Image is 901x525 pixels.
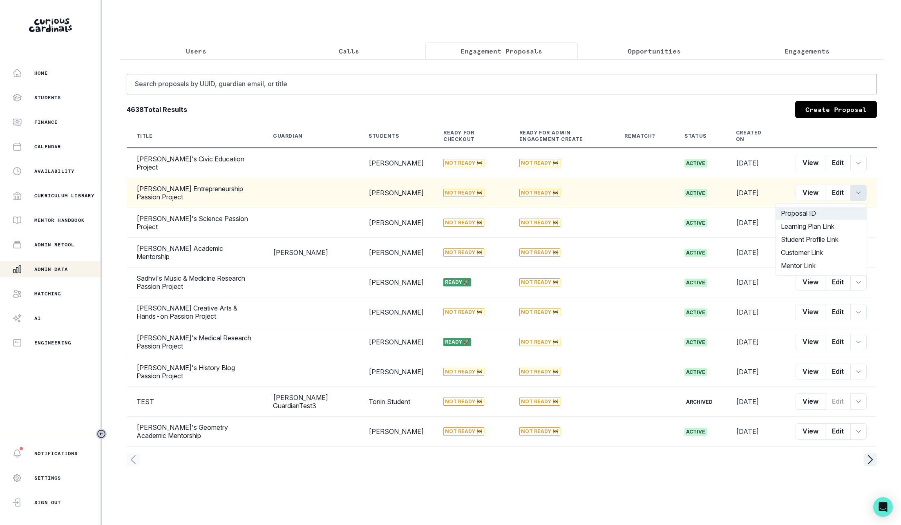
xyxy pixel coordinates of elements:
[624,133,655,139] div: Rematch?
[776,220,867,233] button: Learning Plan Link
[684,189,707,197] span: active
[443,189,484,197] span: Not Ready 🚧
[825,274,851,290] button: Edit
[519,338,560,346] span: Not Ready 🚧
[628,46,681,56] p: Opportunities
[726,238,786,268] td: [DATE]
[519,189,560,197] span: Not Ready 🚧
[443,338,471,346] span: Ready 🚀
[684,368,707,376] span: active
[850,423,867,440] button: row menu
[796,185,825,201] button: View
[825,423,851,440] button: Edit
[776,207,867,220] button: Proposal ID
[825,304,851,320] button: Edit
[684,249,707,257] span: active
[127,387,263,417] td: TEST
[519,398,560,406] span: Not Ready 🚧
[736,130,767,143] div: Created On
[359,178,434,208] td: [PERSON_NAME]
[726,268,786,297] td: [DATE]
[359,238,434,268] td: [PERSON_NAME]
[850,155,867,171] button: row menu
[825,155,851,171] button: Edit
[273,133,303,139] div: Guardian
[359,327,434,357] td: [PERSON_NAME]
[726,327,786,357] td: [DATE]
[34,475,61,481] p: Settings
[785,46,829,56] p: Engagements
[519,278,560,286] span: Not Ready 🚧
[825,185,851,201] button: Edit
[443,308,484,316] span: Not Ready 🚧
[263,238,359,268] td: [PERSON_NAME]
[34,217,85,223] p: Mentor Handbook
[796,393,825,410] button: View
[34,143,61,150] p: Calendar
[443,130,490,143] div: Ready for Checkout
[127,327,263,357] td: [PERSON_NAME]'s Medical Research Passion Project
[726,357,786,387] td: [DATE]
[29,18,72,32] img: Curious Cardinals Logo
[34,94,61,101] p: Students
[127,268,263,297] td: Sadhvi's Music & Medicine Research Passion Project
[34,70,48,76] p: Home
[96,429,107,439] button: Toggle sidebar
[443,427,484,436] span: Not Ready 🚧
[776,246,867,259] button: Customer Link
[776,259,867,272] button: Mentor Link
[263,387,359,417] td: [PERSON_NAME] GuardianTest3
[461,46,542,56] p: Engagement Proposals
[127,105,187,114] b: 4638 Total Results
[519,159,560,167] span: Not Ready 🚧
[796,155,825,171] button: View
[684,219,707,227] span: active
[34,119,58,125] p: Finance
[796,364,825,380] button: View
[519,219,560,227] span: Not Ready 🚧
[726,178,786,208] td: [DATE]
[127,148,263,178] td: [PERSON_NAME]'s Civic Education Project
[443,248,484,257] span: Not Ready 🚧
[34,290,61,297] p: Matching
[726,417,786,447] td: [DATE]
[34,192,95,199] p: Curriculum Library
[443,278,471,286] span: Ready 🚀
[34,241,74,248] p: Admin Retool
[684,133,706,139] div: Status
[443,159,484,167] span: Not Ready 🚧
[796,304,825,320] button: View
[796,423,825,440] button: View
[443,219,484,227] span: Not Ready 🚧
[34,499,61,506] p: Sign Out
[136,133,153,139] div: Title
[850,304,867,320] button: row menu
[443,398,484,406] span: Not Ready 🚧
[359,417,434,447] td: [PERSON_NAME]
[684,279,707,287] span: active
[34,340,71,346] p: Engineering
[796,334,825,350] button: View
[795,101,877,118] a: Create Proposal
[825,364,851,380] button: Edit
[850,334,867,350] button: row menu
[519,308,560,316] span: Not Ready 🚧
[127,297,263,327] td: [PERSON_NAME] Creative Arts & Hands-on Passion Project
[726,148,786,178] td: [DATE]
[684,398,714,406] span: archived
[850,364,867,380] button: row menu
[359,148,434,178] td: [PERSON_NAME]
[359,357,434,387] td: [PERSON_NAME]
[726,297,786,327] td: [DATE]
[127,208,263,238] td: [PERSON_NAME]'s Science Passion Project
[359,268,434,297] td: [PERSON_NAME]
[359,297,434,327] td: [PERSON_NAME]
[519,130,595,143] div: Ready for Admin Engagement Create
[864,453,877,466] svg: page right
[684,338,707,346] span: active
[796,274,825,290] button: View
[127,238,263,268] td: [PERSON_NAME] Academic Mentorship
[34,266,68,273] p: Admin Data
[726,387,786,417] td: [DATE]
[127,357,263,387] td: [PERSON_NAME]'s History Blog Passion Project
